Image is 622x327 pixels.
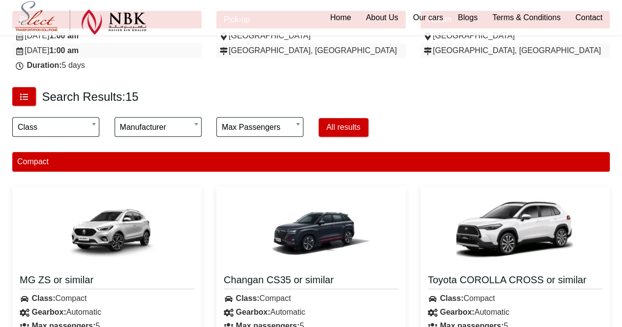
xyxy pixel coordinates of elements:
[125,90,139,103] span: 15
[222,118,298,137] span: Max passengers
[236,294,259,302] strong: Class:
[219,46,403,56] div: [GEOGRAPHIC_DATA], [GEOGRAPHIC_DATA]
[12,305,202,319] div: Automatic
[252,194,370,268] img: Changan CS35 or similar
[48,194,166,268] img: MG ZS or similar
[216,292,406,305] div: Compact
[115,117,202,137] span: Manufacturer
[12,292,202,305] div: Compact
[20,273,194,289] a: MG ZS or similar
[319,118,368,137] button: All results
[423,46,607,56] div: [GEOGRAPHIC_DATA], [GEOGRAPHIC_DATA]
[31,308,66,316] strong: Gearbox:
[31,294,55,302] strong: Class:
[12,152,610,172] div: Compact
[12,117,99,137] span: Class
[219,31,403,41] div: [GEOGRAPHIC_DATA]
[120,118,196,137] span: Manufacturer
[420,292,610,305] div: Compact
[224,273,398,289] a: Changan CS35 or similar
[49,46,79,55] strong: 1:00 am
[216,117,303,137] span: Max passengers
[42,89,138,104] h3: Search Results:
[216,305,406,319] div: Automatic
[440,308,474,316] strong: Gearbox:
[440,294,463,302] strong: Class:
[236,308,270,316] strong: Gearbox:
[15,60,199,70] div: 5 days
[18,118,94,137] span: Class
[15,1,147,35] img: Select Rent a Car
[420,305,610,319] div: Automatic
[428,273,602,289] a: Toyota COROLLA CROSS or similar
[423,31,607,41] div: [GEOGRAPHIC_DATA]
[49,31,79,40] strong: 1:00 am
[456,194,574,268] img: Toyota COROLLA CROSS or similar
[15,46,199,56] div: [DATE]
[27,61,61,69] strong: Duration:
[15,31,199,41] div: [DATE]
